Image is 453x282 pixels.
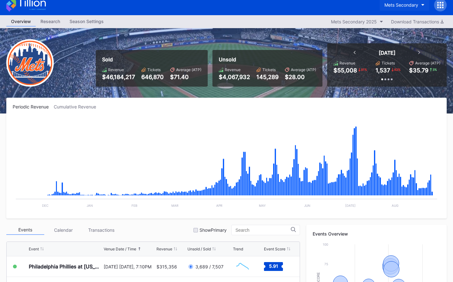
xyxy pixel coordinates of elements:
div: 82 % [394,67,401,72]
div: Trend [233,247,243,251]
div: Revenue [225,67,241,72]
div: Unsold [219,56,316,63]
div: Unsold / Sold [187,247,211,251]
div: Average (ATP) [176,67,201,72]
button: Mets Secondary 2025 [328,17,386,26]
div: [DATE] [379,50,395,56]
button: Download Transactions [388,17,447,26]
div: $35.79 [409,67,428,74]
div: Revenue [340,61,355,65]
text: Feb [132,204,138,207]
div: 3,689 / 7,507 [195,264,223,269]
div: Average (ATP) [291,67,316,72]
div: [DATE] [DATE], 7:10PM [104,264,155,269]
div: $71.40 [170,74,201,80]
div: Mets Secondary [384,2,418,8]
svg: Chart title [13,117,440,212]
text: Mar [171,204,179,207]
div: Average (ATP) [415,61,440,65]
div: Revenue [156,247,172,251]
div: Cumulative Revenue [54,104,101,109]
text: [DATE] [345,204,356,207]
div: Sold [102,56,201,63]
div: $46,184,217 [102,74,135,80]
div: Event Score [264,247,285,251]
div: Transactions [82,225,120,235]
text: 100 [323,242,328,246]
div: Tickets [382,61,395,65]
div: Show Primary [199,227,227,233]
div: Download Transactions [391,19,444,24]
svg: Chart title [233,259,252,274]
a: Research [36,17,65,27]
div: Events [6,225,44,235]
div: Philadelphia Phillies at [US_STATE] Mets [29,263,102,270]
text: Jan [87,204,93,207]
div: Calendar [44,225,82,235]
div: 81 % [360,67,368,72]
div: Tickets [262,67,276,72]
text: May [259,204,266,207]
text: Aug [392,204,398,207]
div: Venue Date / Time [104,247,136,251]
div: $315,356 [156,264,177,269]
div: Research [36,17,65,26]
div: Tickets [147,67,161,72]
div: Event [29,247,39,251]
div: 145,289 [256,74,279,80]
div: $55,008 [334,67,357,74]
a: Season Settings [65,17,108,27]
text: 5.91 [269,263,278,269]
div: Events Overview [313,231,440,236]
text: Apr [216,204,223,207]
text: Jun [304,204,310,207]
div: 646,870 [141,74,164,80]
text: 75 [324,262,328,266]
div: Revenue [108,67,124,72]
div: 1,537 [376,67,390,74]
text: Dec [42,204,48,207]
div: $4,067,932 [219,74,250,80]
div: $28.00 [285,74,316,80]
div: 3 % [432,67,438,72]
div: Season Settings [65,17,108,26]
div: Mets Secondary 2025 [331,19,377,24]
a: Overview [6,17,36,27]
div: Periodic Revenue [13,104,54,109]
input: Search [236,228,291,233]
img: New-York-Mets-Transparent.png [6,39,54,87]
